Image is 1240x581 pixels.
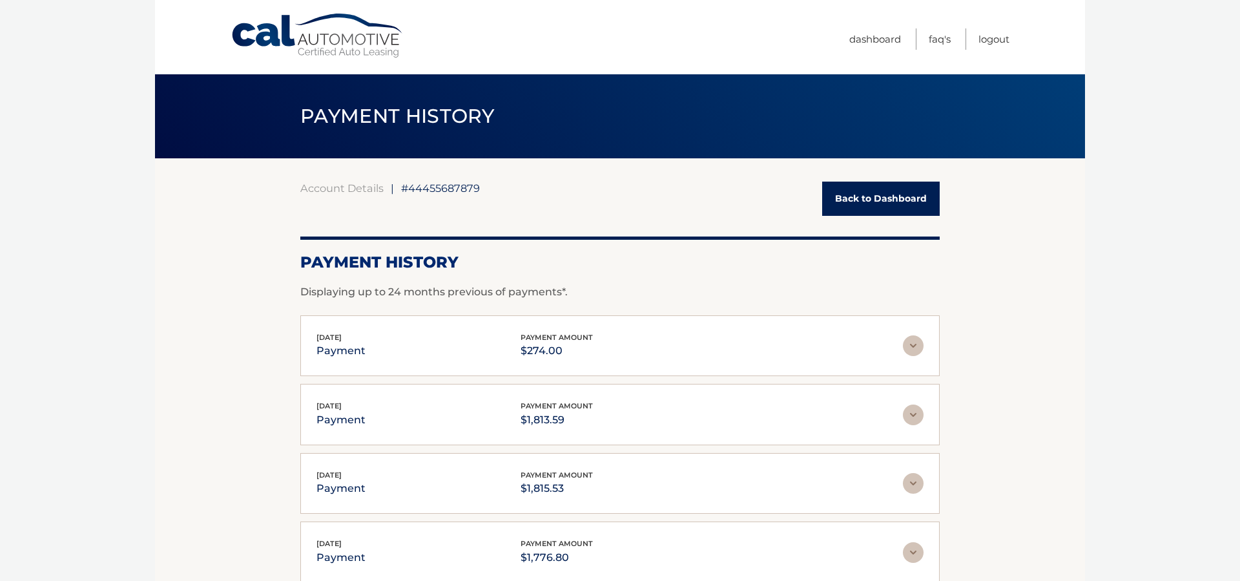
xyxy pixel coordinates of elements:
span: [DATE] [316,333,342,342]
img: accordion-rest.svg [903,473,924,494]
span: payment amount [521,539,593,548]
h2: Payment History [300,253,940,272]
p: payment [316,411,366,429]
p: payment [316,342,366,360]
p: Displaying up to 24 months previous of payments*. [300,284,940,300]
span: PAYMENT HISTORY [300,104,495,128]
a: Dashboard [849,28,901,50]
p: $274.00 [521,342,593,360]
img: accordion-rest.svg [903,335,924,356]
span: payment amount [521,401,593,410]
p: payment [316,549,366,567]
span: [DATE] [316,401,342,410]
img: accordion-rest.svg [903,405,924,425]
a: FAQ's [929,28,951,50]
span: #44455687879 [401,182,480,195]
p: payment [316,480,366,498]
span: payment amount [521,333,593,342]
span: | [391,182,394,195]
a: Account Details [300,182,384,195]
p: $1,776.80 [521,549,593,567]
img: accordion-rest.svg [903,542,924,563]
a: Cal Automotive [231,13,405,59]
span: [DATE] [316,539,342,548]
span: [DATE] [316,470,342,480]
a: Back to Dashboard [822,182,940,216]
a: Logout [978,28,1009,50]
p: $1,813.59 [521,411,593,429]
span: payment amount [521,470,593,480]
p: $1,815.53 [521,480,593,498]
